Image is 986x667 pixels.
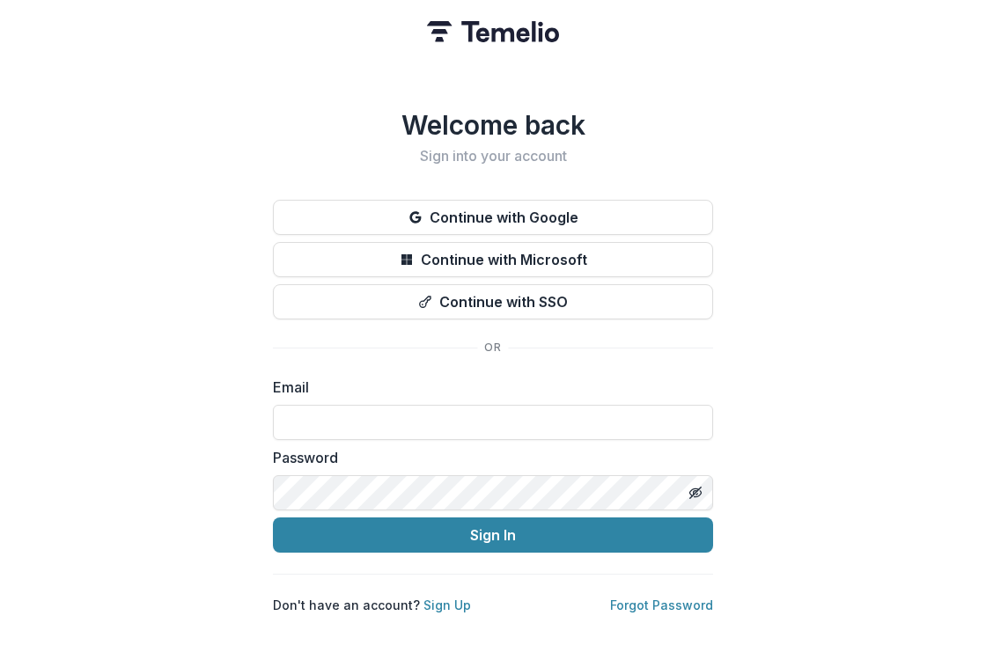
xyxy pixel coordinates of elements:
[273,596,471,614] p: Don't have an account?
[273,447,703,468] label: Password
[423,597,471,612] a: Sign Up
[273,148,713,165] h2: Sign into your account
[610,597,713,612] a: Forgot Password
[273,377,703,398] label: Email
[427,21,559,42] img: Temelio
[273,242,713,277] button: Continue with Microsoft
[273,200,713,235] button: Continue with Google
[273,109,713,141] h1: Welcome back
[273,284,713,319] button: Continue with SSO
[273,517,713,553] button: Sign In
[681,479,710,507] button: Toggle password visibility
